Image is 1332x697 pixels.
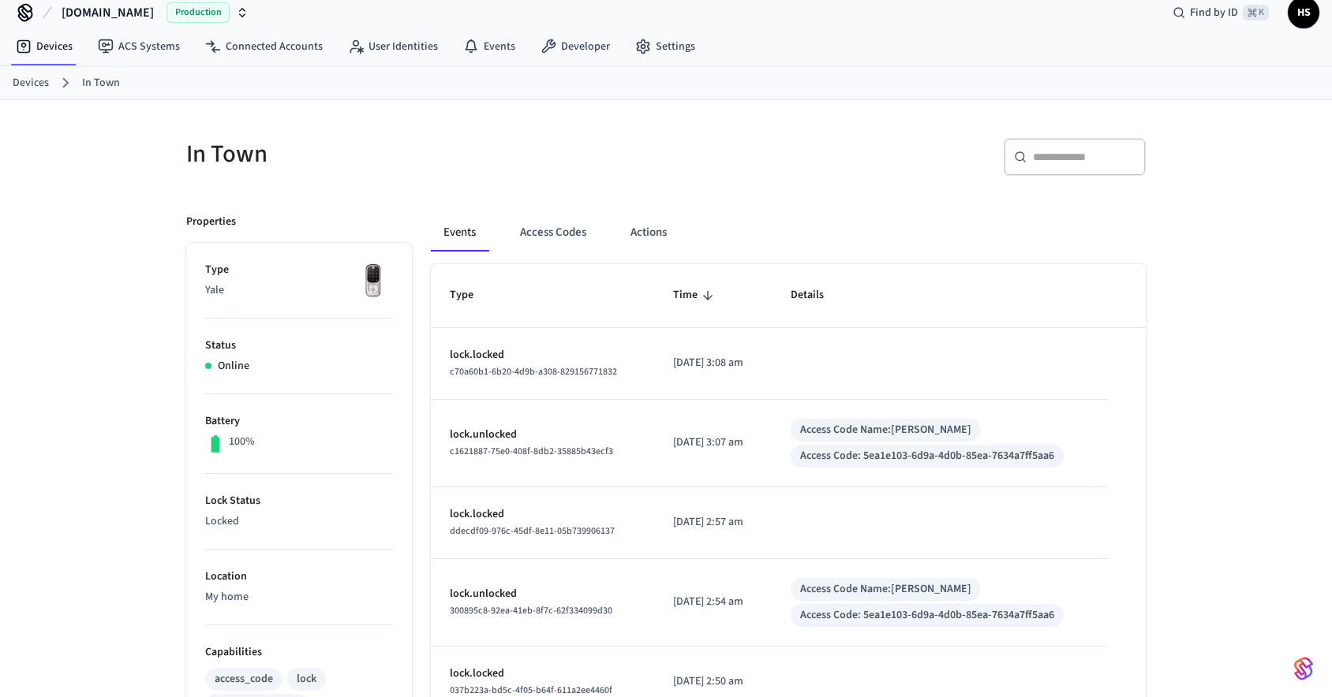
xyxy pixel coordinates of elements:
div: Access Code Name: [PERSON_NAME] [800,581,971,598]
p: My home [205,589,393,606]
button: Actions [618,214,679,252]
p: Location [205,568,393,585]
p: [DATE] 3:08 am [673,355,752,371]
p: Locked [205,513,393,530]
p: Properties [186,214,236,230]
span: 300895c8-92ea-41eb-8f7c-62f334099d30 [450,604,612,617]
div: access_code [215,671,273,688]
div: Access Code: 5ea1e103-6d9a-4d0b-85ea-7634a7ff5aa6 [800,448,1054,464]
button: Access Codes [507,214,599,252]
p: [DATE] 3:07 am [673,434,752,451]
span: Details [791,283,844,307]
p: 100% [229,434,255,450]
span: Find by ID [1190,5,1238,20]
a: Devices [3,32,85,61]
img: SeamLogoGradient.69752ec5.svg [1294,656,1313,681]
a: Events [451,32,528,61]
p: Battery [205,413,393,430]
a: Connected Accounts [193,32,335,61]
span: [DOMAIN_NAME] [62,3,154,22]
p: lock.locked [450,665,635,682]
span: ⌘ K [1243,5,1269,20]
a: User Identities [335,32,451,61]
div: ant example [431,214,1146,252]
p: Lock Status [205,493,393,509]
span: ddecdf09-976c-45df-8e11-05b739906137 [450,524,615,538]
span: Time [673,283,718,307]
div: lock [297,671,316,688]
p: Online [218,358,249,375]
span: c70a60b1-6b20-4d9b-a308-829156771832 [450,365,617,378]
p: Status [205,337,393,354]
a: Devices [13,75,49,91]
p: [DATE] 2:54 am [673,594,752,610]
a: Settings [623,32,708,61]
p: [DATE] 2:57 am [673,514,752,531]
p: lock.locked [450,347,635,363]
div: Access Code Name: [PERSON_NAME] [800,422,971,438]
p: lock.unlocked [450,586,635,602]
p: Capabilities [205,644,393,661]
a: ACS Systems [85,32,193,61]
h5: In Town [186,138,657,170]
p: Yale [205,282,393,299]
img: Yale Assure Touchscreen Wifi Smart Lock, Satin Nickel, Front [354,262,393,301]
a: Developer [528,32,623,61]
span: Type [450,283,494,307]
a: In Town [82,75,120,91]
p: lock.locked [450,506,635,523]
button: Events [431,214,488,252]
div: Access Code: 5ea1e103-6d9a-4d0b-85ea-7634a7ff5aa6 [800,607,1054,624]
span: 037b223a-bd5c-4f05-b64f-611a2ee4460f [450,684,612,697]
p: [DATE] 2:50 am [673,673,752,690]
span: c1621887-75e0-408f-8db2-35885b43ecf3 [450,445,613,458]
p: Type [205,262,393,278]
span: Production [166,2,230,23]
p: lock.unlocked [450,427,635,443]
